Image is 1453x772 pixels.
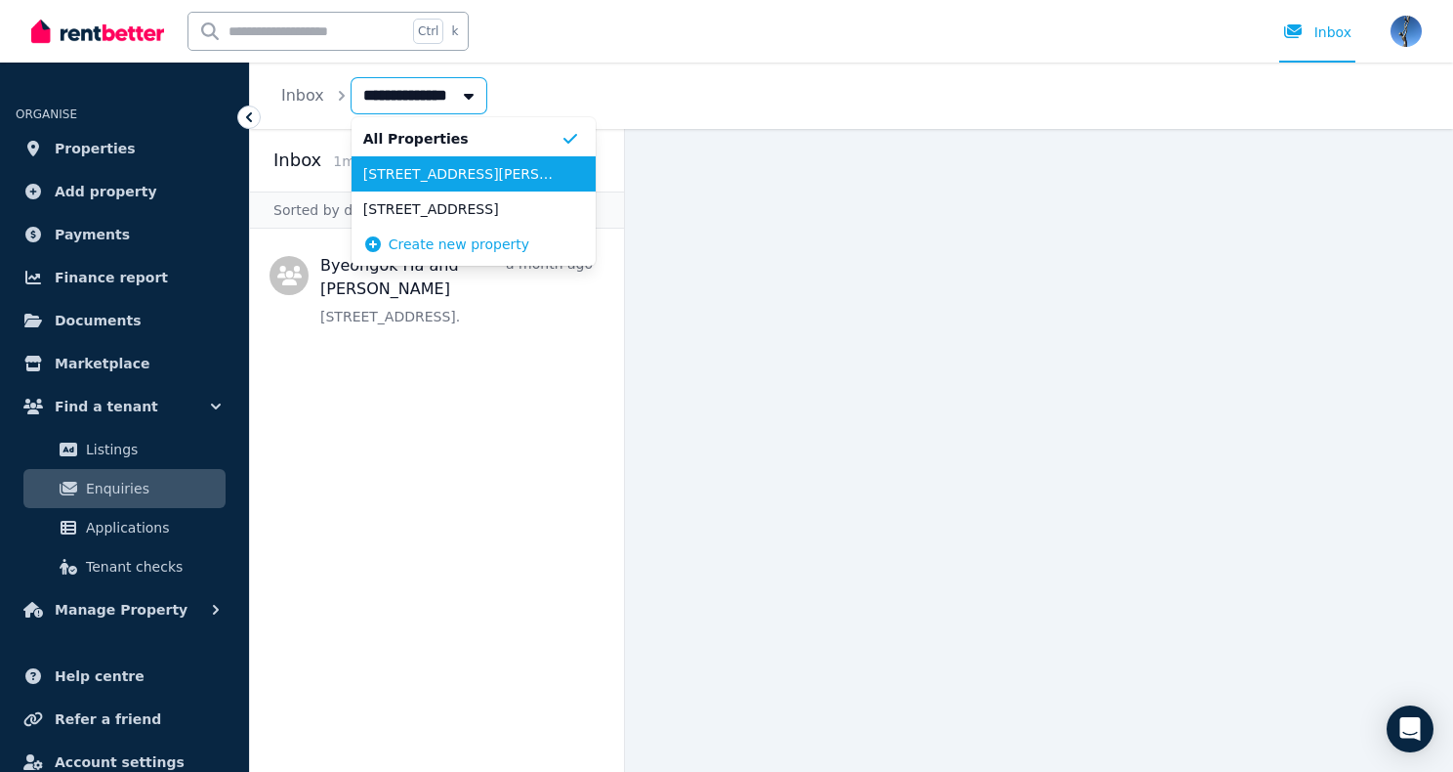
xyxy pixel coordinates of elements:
span: k [451,23,458,39]
span: [STREET_ADDRESS] [363,199,560,219]
a: Tenant checks [23,547,226,586]
a: Payments [16,215,233,254]
button: Find a tenant [16,387,233,426]
div: Sorted by date [250,192,624,229]
a: Documents [16,301,233,340]
a: Finance report [16,258,233,297]
a: Help centre [16,657,233,696]
span: Finance report [55,266,168,289]
a: Marketplace [16,344,233,383]
span: ORGANISE [16,107,77,121]
img: donelks@bigpond.com [1391,16,1422,47]
a: Enquiries [23,469,226,508]
span: Properties [55,137,136,160]
span: Ctrl [413,19,443,44]
button: Manage Property [16,590,233,629]
span: Refer a friend [55,708,161,731]
span: Enquiries [86,477,218,500]
img: RentBetter [31,17,164,46]
span: Marketplace [55,352,149,375]
span: Tenant checks [86,555,218,579]
span: Documents [55,309,142,332]
span: All Properties [363,129,560,149]
span: Applications [86,516,218,539]
span: Find a tenant [55,395,158,418]
a: Inbox [281,86,324,105]
span: Payments [55,223,130,246]
a: Applications [23,508,226,547]
nav: Breadcrumb [250,63,510,129]
span: 1 message [333,153,403,169]
a: Add property [16,172,233,211]
div: Open Intercom Messenger [1387,706,1433,752]
span: [STREET_ADDRESS][PERSON_NAME] [363,164,560,184]
a: Refer a friend [16,700,233,739]
span: Create new property [389,235,529,254]
a: Properties [16,129,233,168]
a: Listings [23,430,226,469]
div: Inbox [1283,22,1351,42]
span: Listings [86,438,218,461]
span: Help centre [55,665,145,688]
span: Manage Property [55,598,187,622]
nav: Message list [250,229,624,772]
span: Add property [55,180,157,203]
a: Byeongok Ha and [PERSON_NAME]a month ago[STREET_ADDRESS]. [320,254,593,326]
h2: Inbox [273,147,321,174]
